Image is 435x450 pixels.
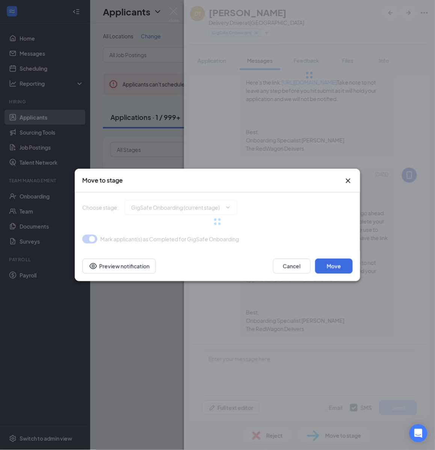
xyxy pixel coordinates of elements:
[315,259,353,274] button: Move
[89,262,98,271] svg: Eye
[82,176,123,185] h3: Move to stage
[273,259,311,274] button: Cancel
[344,176,353,185] svg: Cross
[82,259,156,274] button: Preview notificationEye
[409,424,427,442] div: Open Intercom Messenger
[344,176,353,185] button: Close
